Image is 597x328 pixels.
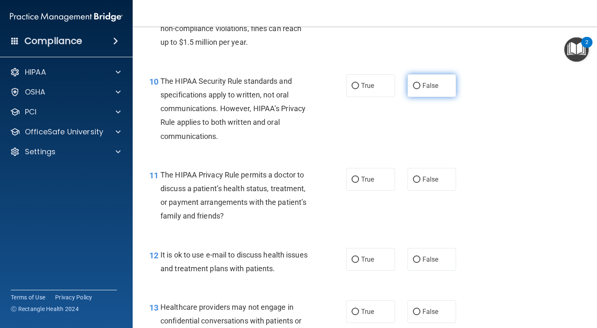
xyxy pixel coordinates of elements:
[413,83,420,89] input: False
[25,87,46,97] p: OSHA
[25,67,46,77] p: HIPAA
[160,250,308,273] span: It is ok to use e-mail to discuss health issues and treatment plans with patients.
[422,82,439,90] span: False
[361,175,374,183] span: True
[422,308,439,316] span: False
[556,271,587,302] iframe: Drift Widget Chat Controller
[11,305,79,313] span: Ⓒ Rectangle Health 2024
[55,293,92,301] a: Privacy Policy
[11,293,45,301] a: Terms of Use
[564,37,589,62] button: Open Resource Center, 2 new notifications
[361,255,374,263] span: True
[352,83,359,89] input: True
[149,77,158,87] span: 10
[413,257,420,263] input: False
[352,257,359,263] input: True
[149,250,158,260] span: 12
[585,42,588,53] div: 2
[10,107,121,117] a: PCI
[149,303,158,313] span: 13
[10,9,123,25] img: PMB logo
[413,177,420,183] input: False
[149,170,158,180] span: 11
[10,87,121,97] a: OSHA
[10,147,121,157] a: Settings
[25,147,56,157] p: Settings
[361,308,374,316] span: True
[422,175,439,183] span: False
[413,309,420,315] input: False
[422,255,439,263] span: False
[160,77,306,141] span: The HIPAA Security Rule standards and specifications apply to written, not oral communications. H...
[25,107,36,117] p: PCI
[352,177,359,183] input: True
[352,309,359,315] input: True
[160,170,306,221] span: The HIPAA Privacy Rule permits a doctor to discuss a patient’s health status, treatment, or payme...
[10,67,121,77] a: HIPAA
[361,82,374,90] span: True
[25,127,103,137] p: OfficeSafe University
[24,35,82,47] h4: Compliance
[10,127,121,137] a: OfficeSafe University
